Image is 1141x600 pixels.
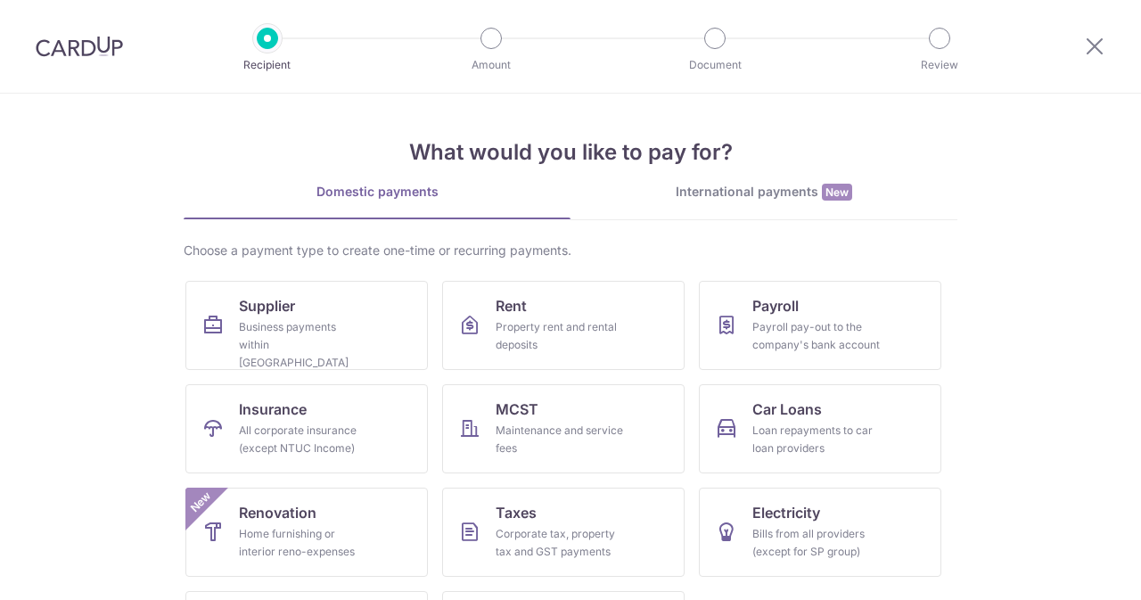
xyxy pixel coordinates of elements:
[239,525,367,561] div: Home furnishing or interior reno-expenses
[496,502,537,523] span: Taxes
[442,281,685,370] a: RentProperty rent and rental deposits
[752,502,820,523] span: Electricity
[184,242,957,259] div: Choose a payment type to create one-time or recurring payments.
[442,488,685,577] a: TaxesCorporate tax, property tax and GST payments
[185,384,428,473] a: InsuranceAll corporate insurance (except NTUC Income)
[239,399,307,420] span: Insurance
[239,422,367,457] div: All corporate insurance (except NTUC Income)
[442,384,685,473] a: MCSTMaintenance and service fees
[699,488,941,577] a: ElectricityBills from all providers (except for SP group)
[496,422,624,457] div: Maintenance and service fees
[186,488,216,517] span: New
[184,136,957,168] h4: What would you like to pay for?
[752,318,881,354] div: Payroll pay-out to the company's bank account
[752,295,799,316] span: Payroll
[874,56,1006,74] p: Review
[496,295,527,316] span: Rent
[1027,547,1123,591] iframe: Opens a widget where you can find more information
[496,525,624,561] div: Corporate tax, property tax and GST payments
[570,183,957,201] div: International payments
[752,422,881,457] div: Loan repayments to car loan providers
[184,183,570,201] div: Domestic payments
[185,281,428,370] a: SupplierBusiness payments within [GEOGRAPHIC_DATA]
[239,502,316,523] span: Renovation
[201,56,333,74] p: Recipient
[185,488,428,577] a: RenovationHome furnishing or interior reno-expensesNew
[36,36,123,57] img: CardUp
[752,525,881,561] div: Bills from all providers (except for SP group)
[699,384,941,473] a: Car LoansLoan repayments to car loan providers
[752,399,822,420] span: Car Loans
[822,184,852,201] span: New
[699,281,941,370] a: PayrollPayroll pay-out to the company's bank account
[649,56,781,74] p: Document
[239,295,295,316] span: Supplier
[496,399,538,420] span: MCST
[239,318,367,372] div: Business payments within [GEOGRAPHIC_DATA]
[425,56,557,74] p: Amount
[496,318,624,354] div: Property rent and rental deposits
